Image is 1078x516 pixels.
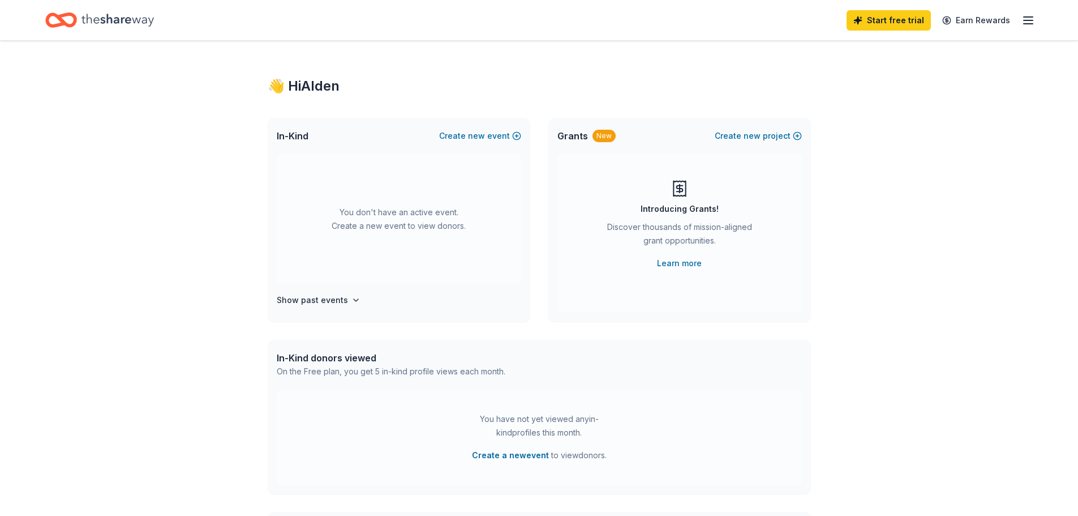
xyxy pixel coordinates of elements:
[439,129,521,143] button: Createnewevent
[472,449,549,462] button: Create a newevent
[603,220,757,252] div: Discover thousands of mission-aligned grant opportunities.
[592,130,616,142] div: New
[268,77,811,95] div: 👋 Hi Alden
[715,129,802,143] button: Createnewproject
[277,129,308,143] span: In-Kind
[45,7,154,33] a: Home
[472,449,607,462] span: to view donors .
[641,202,719,216] div: Introducing Grants!
[277,351,505,365] div: In-Kind donors viewed
[469,412,610,440] div: You have not yet viewed any in-kind profiles this month.
[468,129,485,143] span: new
[657,257,702,270] a: Learn more
[277,293,348,307] h4: Show past events
[277,154,521,284] div: You don't have an active event. Create a new event to view donors.
[935,10,1017,31] a: Earn Rewards
[277,293,360,307] button: Show past events
[557,129,588,143] span: Grants
[847,10,931,31] a: Start free trial
[277,365,505,378] div: On the Free plan, you get 5 in-kind profile views each month.
[744,129,761,143] span: new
